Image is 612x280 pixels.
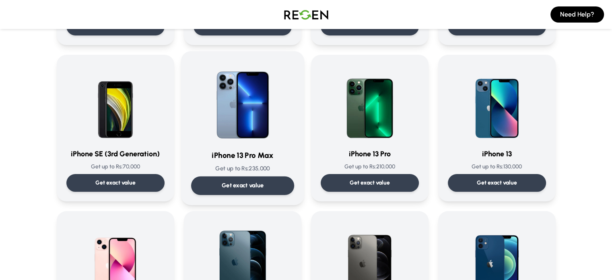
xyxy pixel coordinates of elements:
[350,179,390,187] p: Get exact value
[550,6,604,23] button: Need Help?
[448,163,546,171] p: Get up to Rs: 130,000
[202,61,283,143] img: iPhone 13 Pro Max
[77,64,154,142] img: iPhone SE (3rd Generation)
[191,164,294,173] p: Get up to Rs: 235,000
[321,148,419,160] h3: iPhone 13 Pro
[458,64,536,142] img: iPhone 13
[278,3,334,26] img: Logo
[66,148,165,160] h3: iPhone SE (3rd Generation)
[448,148,546,160] h3: iPhone 13
[221,181,264,190] p: Get exact value
[331,64,408,142] img: iPhone 13 Pro
[95,179,136,187] p: Get exact value
[66,163,165,171] p: Get up to Rs: 70,000
[321,163,419,171] p: Get up to Rs: 210,000
[191,149,294,161] h3: iPhone 13 Pro Max
[477,179,517,187] p: Get exact value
